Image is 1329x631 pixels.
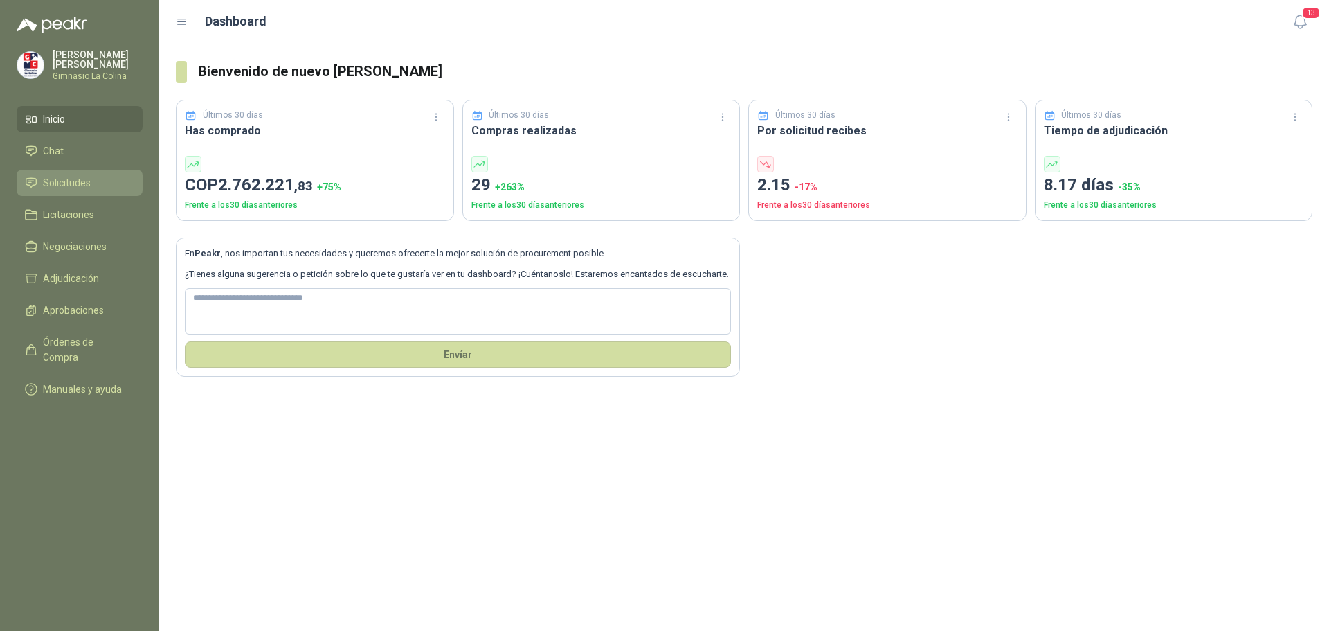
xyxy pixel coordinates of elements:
p: Frente a los 30 días anteriores [185,199,445,212]
span: Manuales y ayuda [43,382,122,397]
span: 13 [1301,6,1321,19]
p: Últimos 30 días [1061,109,1121,122]
h3: Tiempo de adjudicación [1044,122,1304,139]
a: Solicitudes [17,170,143,196]
p: En , nos importan tus necesidades y queremos ofrecerte la mejor solución de procurement posible. [185,247,731,260]
span: Chat [43,143,64,159]
span: -35 % [1118,181,1141,193]
h3: Bienvenido de nuevo [PERSON_NAME] [198,61,1312,82]
span: ,83 [294,178,313,194]
span: + 263 % [495,181,525,193]
p: [PERSON_NAME] [PERSON_NAME] [53,50,143,69]
img: Company Logo [17,52,44,78]
button: Envíar [185,341,731,368]
p: Últimos 30 días [203,109,263,122]
a: Licitaciones [17,202,143,228]
h3: Compras realizadas [471,122,732,139]
p: COP [185,172,445,199]
p: ¿Tienes alguna sugerencia o petición sobre lo que te gustaría ver en tu dashboard? ¡Cuéntanoslo! ... [185,267,731,281]
a: Negociaciones [17,233,143,260]
p: 8.17 días [1044,172,1304,199]
h3: Has comprado [185,122,445,139]
p: Últimos 30 días [775,109,835,122]
button: 13 [1287,10,1312,35]
span: Negociaciones [43,239,107,254]
a: Adjudicación [17,265,143,292]
span: Aprobaciones [43,303,104,318]
span: Órdenes de Compra [43,335,129,365]
p: 29 [471,172,732,199]
p: Frente a los 30 días anteriores [1044,199,1304,212]
span: Licitaciones [43,207,94,222]
a: Aprobaciones [17,297,143,323]
span: Inicio [43,112,65,127]
a: Órdenes de Compra [17,329,143,371]
h1: Dashboard [205,12,266,31]
p: Últimos 30 días [489,109,549,122]
span: Adjudicación [43,271,99,286]
p: Frente a los 30 días anteriores [757,199,1018,212]
p: Frente a los 30 días anteriores [471,199,732,212]
span: -17 % [795,181,817,193]
p: Gimnasio La Colina [53,72,143,80]
a: Manuales y ayuda [17,376,143,402]
span: Solicitudes [43,175,91,190]
h3: Por solicitud recibes [757,122,1018,139]
p: 2.15 [757,172,1018,199]
img: Logo peakr [17,17,87,33]
span: + 75 % [317,181,341,193]
a: Chat [17,138,143,164]
span: 2.762.221 [218,175,313,195]
b: Peakr [195,248,221,258]
a: Inicio [17,106,143,132]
